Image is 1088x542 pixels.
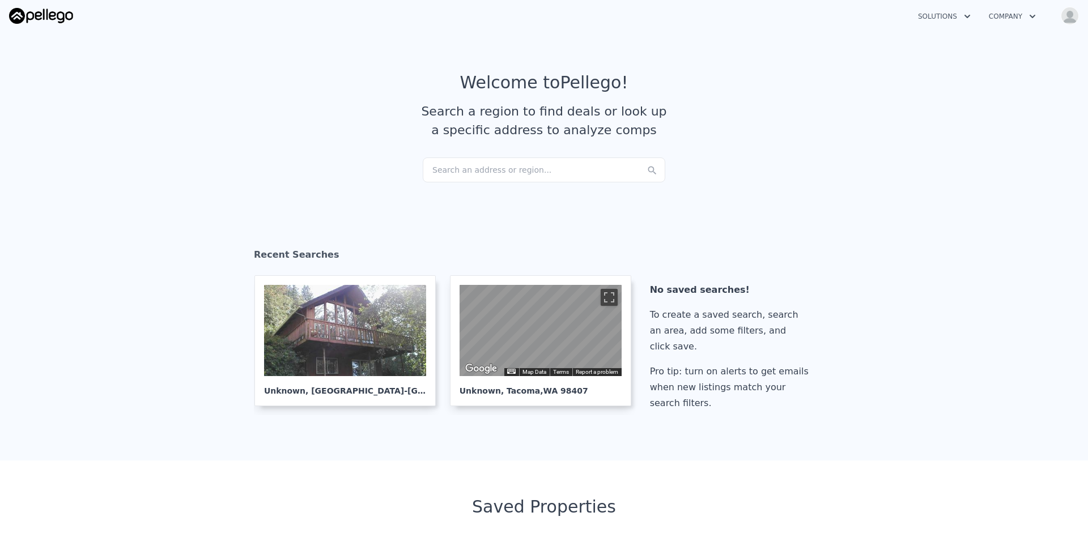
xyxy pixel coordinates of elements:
[460,285,622,376] div: Map
[1061,7,1079,25] img: avatar
[254,275,445,406] a: Unknown, [GEOGRAPHIC_DATA]-[GEOGRAPHIC_DATA]
[460,285,622,376] div: Street View
[980,6,1045,27] button: Company
[462,361,500,376] a: Open this area in Google Maps (opens a new window)
[423,157,665,182] div: Search an address or region...
[507,369,515,374] button: Keyboard shortcuts
[460,72,628,93] div: Welcome to Pellego !
[540,386,588,395] span: , WA 98407
[254,239,834,275] div: Recent Searches
[450,275,640,406] a: Map Unknown, Tacoma,WA 98407
[909,6,980,27] button: Solutions
[9,8,73,24] img: Pellego
[650,282,813,298] div: No saved searches!
[553,369,569,375] a: Terms
[264,376,426,396] div: Unknown , [GEOGRAPHIC_DATA]-[GEOGRAPHIC_DATA]
[650,307,813,355] div: To create a saved search, search an area, add some filters, and click save.
[601,289,618,306] button: Toggle fullscreen view
[460,376,622,396] div: Unknown , Tacoma
[254,497,834,517] div: Saved Properties
[650,364,813,411] div: Pro tip: turn on alerts to get emails when new listings match your search filters.
[522,368,546,376] button: Map Data
[417,102,671,139] div: Search a region to find deals or look up a specific address to analyze comps
[576,369,618,375] a: Report a problem
[462,361,500,376] img: Google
